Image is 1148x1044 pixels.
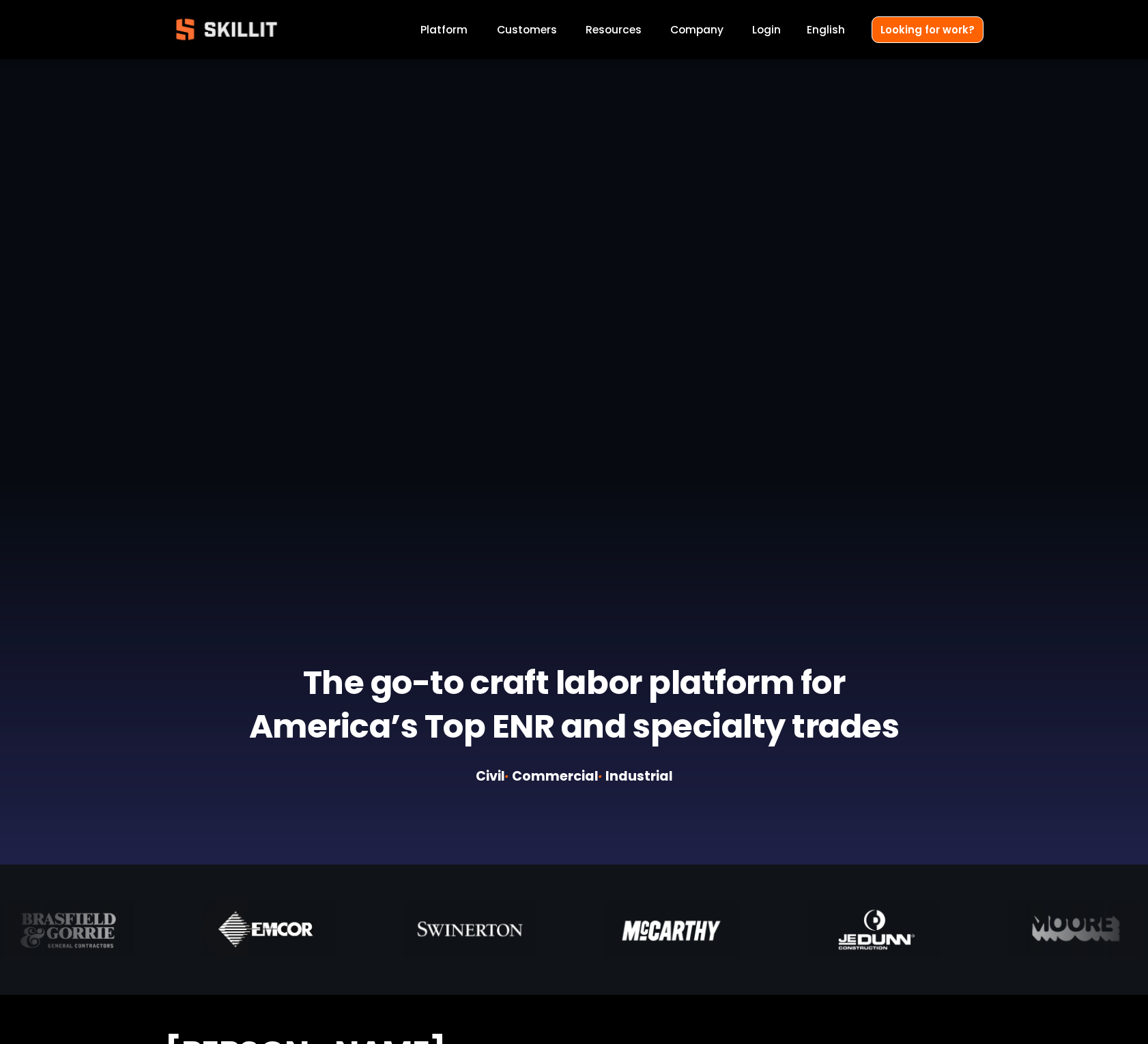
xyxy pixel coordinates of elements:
a: Looking for work? [872,16,984,43]
span: English [807,22,845,38]
em: · [599,767,603,785]
strong: Commercial [509,766,599,789]
a: Customers [497,20,557,39]
img: Skillit [164,9,289,50]
span: Resources [586,22,642,38]
a: Company [670,20,723,39]
iframe: Jack Nix Full Interview Skillit Testimonial [164,135,984,596]
a: folder dropdown [586,20,642,39]
em: · [505,767,509,785]
strong: Civil [476,766,505,789]
a: Platform [420,20,468,39]
strong: Industrial [603,766,673,789]
div: language picker [807,20,845,39]
strong: The go-to craft labor platform for America’s Top ENR and specialty trades [249,658,900,757]
a: Login [752,20,781,39]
